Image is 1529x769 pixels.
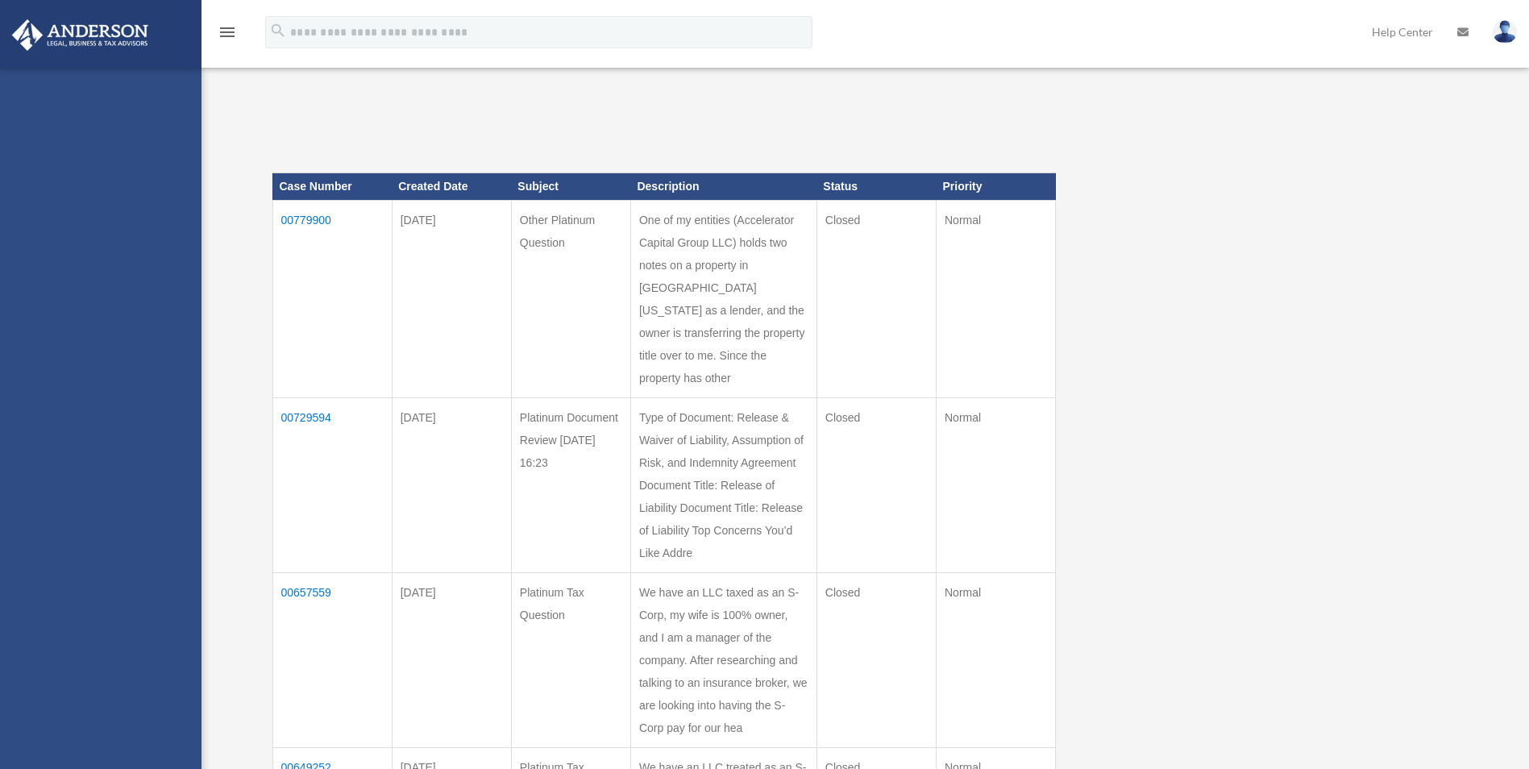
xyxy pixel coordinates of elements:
[936,173,1055,201] th: Priority
[1493,20,1517,44] img: User Pic
[816,173,936,201] th: Status
[511,201,630,398] td: Other Platinum Question
[269,22,287,39] i: search
[392,573,511,748] td: [DATE]
[392,201,511,398] td: [DATE]
[511,398,630,573] td: Platinum Document Review [DATE] 16:23
[511,573,630,748] td: Platinum Tax Question
[630,201,816,398] td: One of my entities (Accelerator Capital Group LLC) holds two notes on a property in [GEOGRAPHIC_D...
[816,398,936,573] td: Closed
[816,573,936,748] td: Closed
[392,398,511,573] td: [DATE]
[272,201,392,398] td: 00779900
[630,573,816,748] td: We have an LLC taxed as an S-Corp, my wife is 100% owner, and I am a manager of the company. Afte...
[272,398,392,573] td: 00729594
[7,19,153,51] img: Anderson Advisors Platinum Portal
[936,201,1055,398] td: Normal
[936,573,1055,748] td: Normal
[630,398,816,573] td: Type of Document: Release & Waiver of Liability, Assumption of Risk, and Indemnity Agreement Docu...
[392,173,511,201] th: Created Date
[936,398,1055,573] td: Normal
[218,28,237,42] a: menu
[511,173,630,201] th: Subject
[630,173,816,201] th: Description
[218,23,237,42] i: menu
[272,173,392,201] th: Case Number
[272,573,392,748] td: 00657559
[816,201,936,398] td: Closed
